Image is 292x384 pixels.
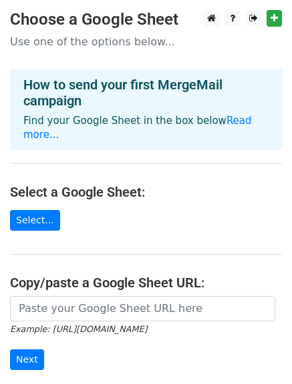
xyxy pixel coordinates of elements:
[10,296,275,321] input: Paste your Google Sheet URL here
[10,35,282,49] p: Use one of the options below...
[10,275,282,291] h4: Copy/paste a Google Sheet URL:
[10,184,282,200] h4: Select a Google Sheet:
[23,115,252,141] a: Read more...
[23,77,269,109] h4: How to send your first MergeMail campaign
[10,324,147,334] small: Example: [URL][DOMAIN_NAME]
[10,210,60,231] a: Select...
[10,10,282,29] h3: Choose a Google Sheet
[23,114,269,142] p: Find your Google Sheet in the box below
[10,349,44,370] input: Next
